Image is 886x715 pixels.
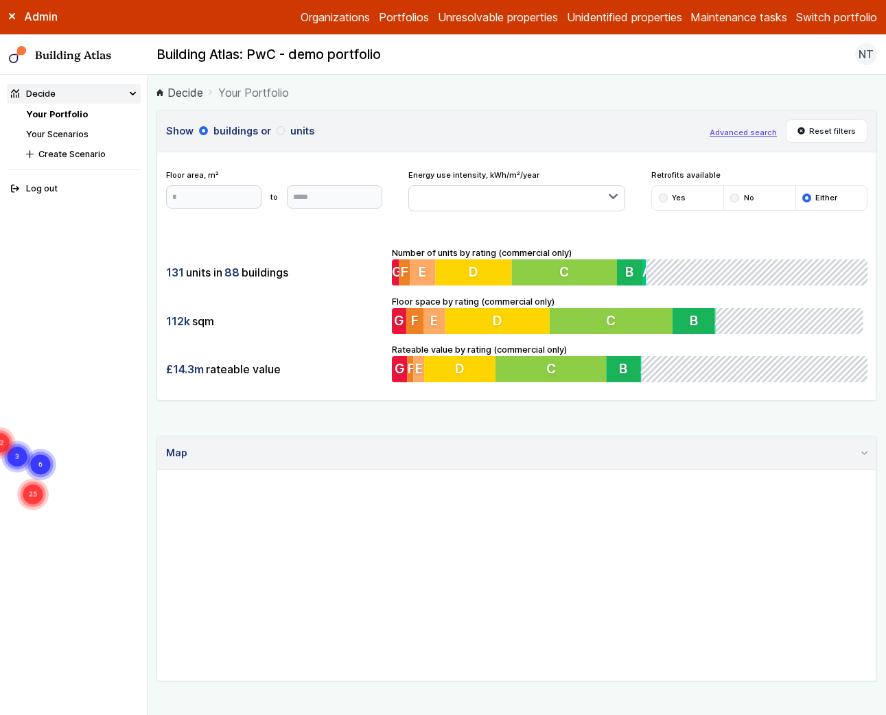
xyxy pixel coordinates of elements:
[710,127,777,138] button: Advanced search
[156,84,203,101] a: Decide
[423,308,445,334] button: E
[619,361,627,377] span: B
[166,362,204,377] span: £14.3m
[166,169,382,208] div: Floor area, m²
[401,264,408,281] span: F
[651,169,867,180] span: Retrofits available
[392,356,408,382] button: G
[551,308,675,334] button: C
[855,43,877,65] button: NT
[435,259,511,285] button: D
[608,312,618,329] span: C
[559,264,569,281] span: C
[394,361,404,377] span: G
[642,264,651,281] span: A
[640,361,649,377] span: A
[166,265,184,280] span: 131
[606,356,640,382] button: B
[675,308,718,334] button: B
[424,356,496,382] button: D
[411,312,419,329] span: F
[438,9,558,25] a: Unresolvable properties
[511,259,617,285] button: C
[26,109,88,119] a: Your Portfolio
[166,356,383,382] div: rateable value
[26,129,89,139] a: Your Scenarios
[718,308,719,334] button: A
[301,9,370,25] a: Organizations
[392,308,406,334] button: G
[642,259,646,285] button: A
[413,356,424,382] button: E
[859,46,874,62] span: NT
[394,312,404,329] span: G
[415,361,422,377] span: E
[224,265,240,280] span: 88
[718,312,727,329] span: A
[692,312,701,329] span: B
[419,264,426,281] span: E
[392,343,868,383] div: Rateable value by rating (commercial only)
[379,9,429,25] a: Portfolios
[7,179,141,199] button: Log out
[410,259,435,285] button: E
[407,356,413,382] button: F
[7,84,141,104] summary: Decide
[166,259,383,285] div: units in buildings
[399,259,410,285] button: F
[408,169,625,211] div: Energy use intensity, kWh/m²/year
[625,264,633,281] span: B
[455,361,465,377] span: D
[469,264,478,281] span: D
[786,119,868,143] button: Reset filters
[617,259,642,285] button: B
[392,246,868,286] div: Number of units by rating (commercial only)
[431,312,439,329] span: E
[567,9,682,25] a: Unidentified properties
[392,264,402,281] span: G
[166,185,382,209] form: to
[406,308,423,334] button: F
[22,144,141,164] button: Create Scenario
[166,308,383,334] div: sqm
[495,356,606,382] button: C
[546,361,555,377] span: C
[9,46,27,64] img: main-0bbd2752.svg
[11,87,56,100] div: Decide
[445,308,551,334] button: D
[218,84,289,101] span: Your Portfolio
[690,9,787,25] a: Maintenance tasks
[392,259,399,285] button: G
[407,361,415,377] span: F
[392,295,868,335] div: Floor space by rating (commercial only)
[796,9,877,25] button: Switch portfolio
[157,436,876,470] summary: Map
[156,46,381,64] h2: Building Atlas: PwC - demo portfolio
[166,314,190,329] span: 112k
[166,124,701,139] h3: Show
[493,312,503,329] span: D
